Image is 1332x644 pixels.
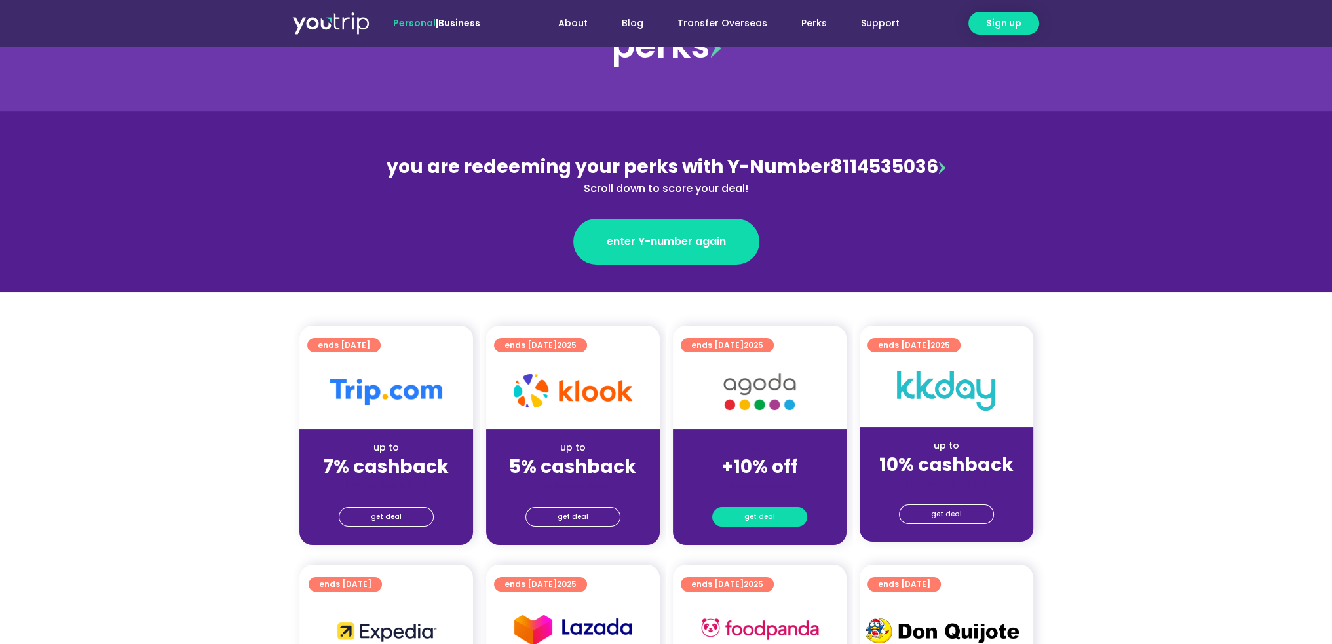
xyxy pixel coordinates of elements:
[744,339,763,350] span: 2025
[691,577,763,592] span: ends [DATE]
[310,441,463,455] div: up to
[660,11,784,35] a: Transfer Overseas
[525,507,620,527] a: get deal
[607,234,726,250] span: enter Y-number again
[870,477,1023,491] div: (for stays only)
[683,479,836,493] div: (for stays only)
[844,11,917,35] a: Support
[870,439,1023,453] div: up to
[899,504,994,524] a: get deal
[339,507,434,527] a: get deal
[681,577,774,592] a: ends [DATE]2025
[721,454,798,480] strong: +10% off
[557,339,577,350] span: 2025
[382,181,951,197] div: Scroll down to score your deal!
[605,11,660,35] a: Blog
[318,338,370,352] span: ends [DATE]
[323,454,449,480] strong: 7% cashback
[393,16,480,29] span: |
[387,154,830,180] span: you are redeeming your perks with Y-Number
[931,505,962,523] span: get deal
[504,338,577,352] span: ends [DATE]
[557,578,577,590] span: 2025
[681,338,774,352] a: ends [DATE]2025
[573,219,759,265] a: enter Y-number again
[497,479,649,493] div: (for stays only)
[968,12,1039,35] a: Sign up
[930,339,950,350] span: 2025
[867,577,941,592] a: ends [DATE]
[691,338,763,352] span: ends [DATE]
[867,338,961,352] a: ends [DATE]2025
[371,508,402,526] span: get deal
[438,16,480,29] a: Business
[509,454,636,480] strong: 5% cashback
[744,578,763,590] span: 2025
[497,441,649,455] div: up to
[541,11,605,35] a: About
[504,577,577,592] span: ends [DATE]
[712,507,807,527] a: get deal
[393,16,436,29] span: Personal
[878,338,950,352] span: ends [DATE]
[558,508,588,526] span: get deal
[494,338,587,352] a: ends [DATE]2025
[382,153,951,197] div: 8114535036
[878,577,930,592] span: ends [DATE]
[748,441,772,454] span: up to
[879,452,1014,478] strong: 10% cashback
[516,11,917,35] nav: Menu
[319,577,371,592] span: ends [DATE]
[784,11,844,35] a: Perks
[986,16,1021,30] span: Sign up
[310,479,463,493] div: (for stays only)
[494,577,587,592] a: ends [DATE]2025
[307,338,381,352] a: ends [DATE]
[744,508,775,526] span: get deal
[309,577,382,592] a: ends [DATE]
